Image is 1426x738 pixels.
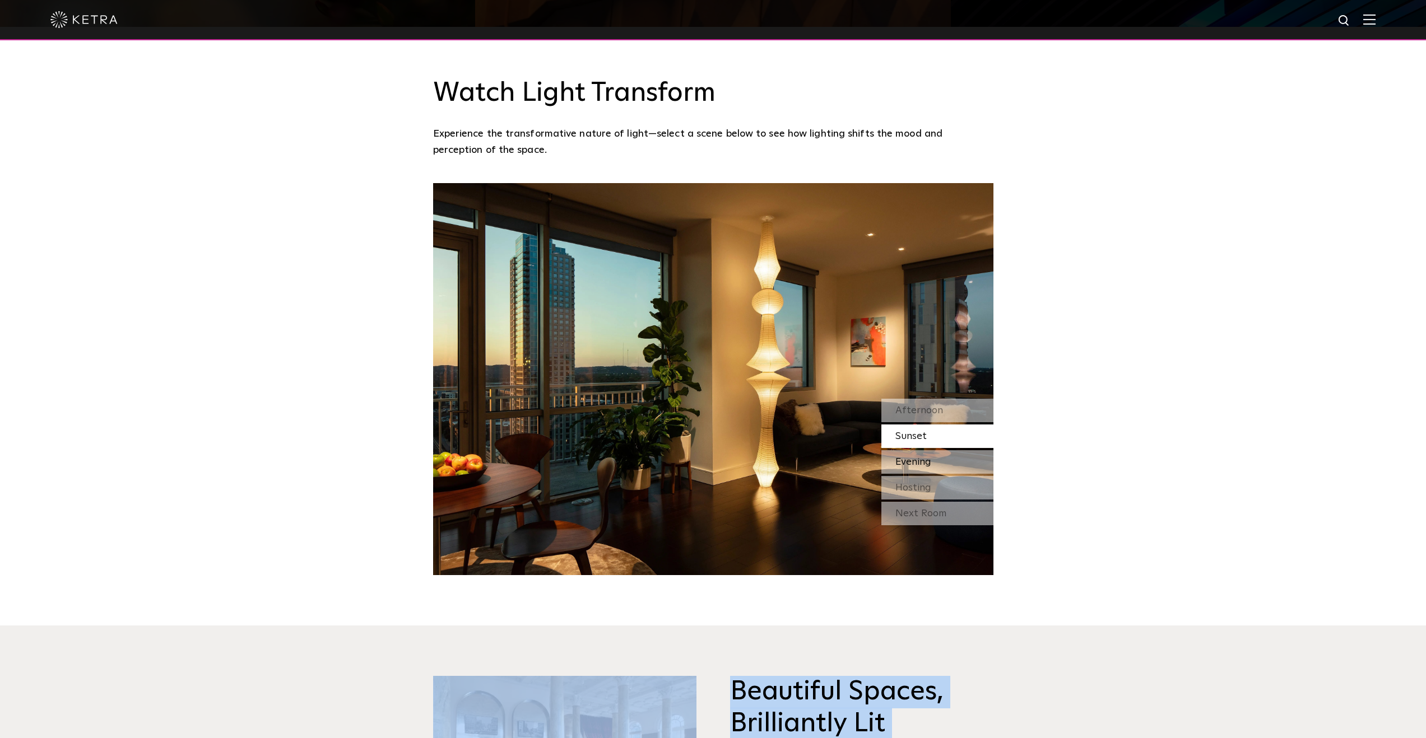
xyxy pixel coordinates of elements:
[1337,14,1351,28] img: search icon
[433,183,993,575] img: SS_HBD_LivingRoom_Desktop_02
[433,77,993,110] h3: Watch Light Transform
[881,502,993,525] div: Next Room
[1363,14,1376,25] img: Hamburger%20Nav.svg
[50,11,118,28] img: ketra-logo-2019-white
[895,431,927,441] span: Sunset
[895,457,931,467] span: Evening
[895,483,931,493] span: Hosting
[895,405,943,415] span: Afternoon
[433,126,988,158] p: Experience the transformative nature of light—select a scene below to see how lighting shifts the...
